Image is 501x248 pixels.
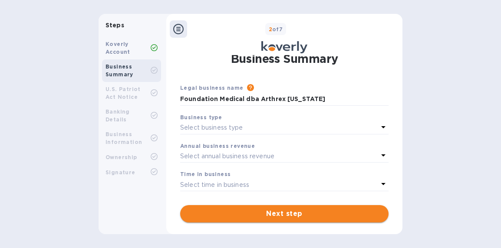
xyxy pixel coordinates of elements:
span: 2 [269,26,272,33]
b: Time in business [180,171,231,177]
b: Business type [180,114,222,121]
b: U.S. Patriot Act Notice [105,86,141,100]
b: Ownership [105,154,137,160]
b: Steps [105,22,124,29]
button: Next step [180,205,389,222]
h1: Business Summary [231,48,338,69]
b: Business Information [105,131,142,145]
b: Signature [105,169,135,176]
b: Business Summary [105,63,133,78]
b: of 7 [269,26,283,33]
b: Banking Details [105,108,130,123]
b: Annual business revenue [180,143,255,149]
input: Enter legal business name [180,93,389,106]
p: Select time in business [180,180,249,189]
p: Select annual business revenue [180,152,274,161]
p: Select business type [180,123,243,132]
span: Next step [187,209,382,219]
b: Legal business name [180,85,244,91]
b: Koverly Account [105,41,130,55]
